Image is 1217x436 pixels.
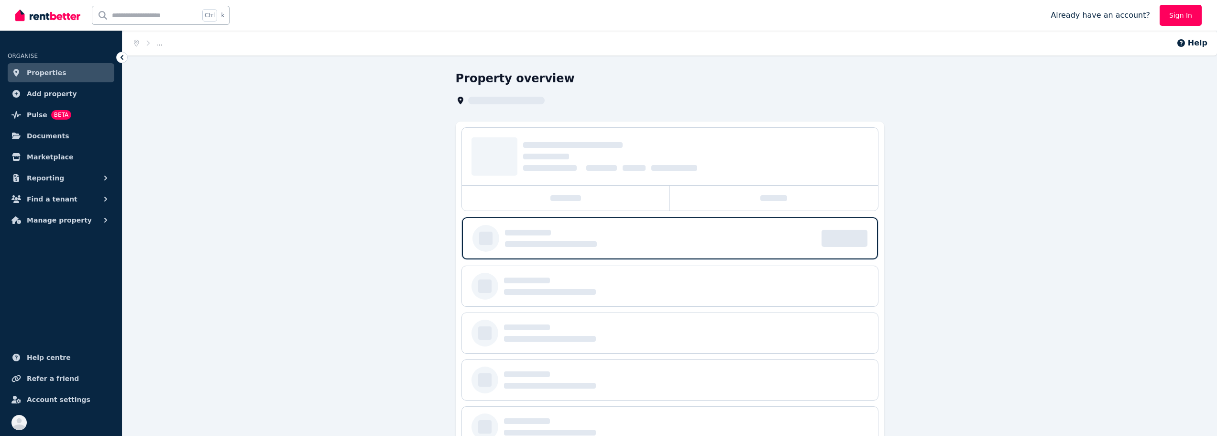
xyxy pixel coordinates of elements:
span: Marketplace [27,151,73,163]
button: Find a tenant [8,190,114,209]
span: Manage property [27,214,92,226]
span: Pulse [27,109,47,121]
span: Documents [27,130,69,142]
span: k [221,11,224,19]
a: Account settings [8,390,114,409]
span: Account settings [27,394,90,405]
span: Refer a friend [27,373,79,384]
span: Find a tenant [27,193,77,205]
span: Add property [27,88,77,100]
button: Reporting [8,168,114,188]
a: PulseBETA [8,105,114,124]
span: BETA [51,110,71,120]
span: Help centre [27,352,71,363]
span: Ctrl [202,9,217,22]
span: Properties [27,67,66,78]
a: Sign In [1160,5,1202,26]
a: Marketplace [8,147,114,167]
button: Help [1176,37,1207,49]
a: Refer a friend [8,369,114,388]
a: Properties [8,63,114,82]
nav: Breadcrumb [122,31,174,56]
button: Manage property [8,211,114,230]
span: Already have an account? [1051,10,1150,21]
a: Help centre [8,348,114,367]
h1: Property overview [456,71,575,86]
a: Documents [8,126,114,145]
span: ... [156,39,163,47]
img: RentBetter [15,8,80,22]
a: Add property [8,84,114,103]
span: Reporting [27,172,64,184]
span: ORGANISE [8,53,38,59]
